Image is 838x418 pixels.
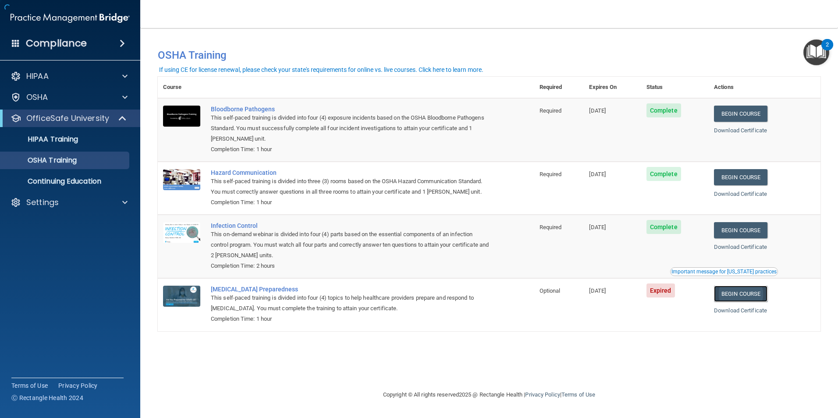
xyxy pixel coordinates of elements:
[11,92,128,103] a: OSHA
[589,171,606,177] span: [DATE]
[714,191,767,197] a: Download Certificate
[714,106,767,122] a: Begin Course
[158,49,820,61] h4: OSHA Training
[670,267,778,276] button: Read this if you are a dental practitioner in the state of CA
[646,283,675,298] span: Expired
[641,77,709,98] th: Status
[709,77,820,98] th: Actions
[561,391,595,398] a: Terms of Use
[714,169,767,185] a: Begin Course
[714,307,767,314] a: Download Certificate
[714,286,767,302] a: Begin Course
[26,37,87,50] h4: Compliance
[540,287,561,294] span: Optional
[26,113,109,124] p: OfficeSafe University
[58,381,98,390] a: Privacy Policy
[211,169,490,176] a: Hazard Communication
[211,113,490,144] div: This self-paced training is divided into four (4) exposure incidents based on the OSHA Bloodborne...
[211,197,490,208] div: Completion Time: 1 hour
[211,261,490,271] div: Completion Time: 2 hours
[6,135,78,144] p: HIPAA Training
[6,177,125,186] p: Continuing Education
[11,9,130,27] img: PMB logo
[11,381,48,390] a: Terms of Use
[211,293,490,314] div: This self-paced training is divided into four (4) topics to help healthcare providers prepare and...
[211,106,490,113] a: Bloodborne Pathogens
[11,113,127,124] a: OfficeSafe University
[211,176,490,197] div: This self-paced training is divided into three (3) rooms based on the OSHA Hazard Communication S...
[826,45,829,56] div: 2
[540,171,562,177] span: Required
[589,224,606,230] span: [DATE]
[714,127,767,134] a: Download Certificate
[26,197,59,208] p: Settings
[714,222,767,238] a: Begin Course
[646,103,681,117] span: Complete
[714,244,767,250] a: Download Certificate
[6,156,77,165] p: OSHA Training
[158,65,485,74] button: If using CE for license renewal, please check your state's requirements for online vs. live cours...
[584,77,641,98] th: Expires On
[671,269,777,274] div: Important message for [US_STATE] practices
[211,229,490,261] div: This on-demand webinar is divided into four (4) parts based on the essential components of an inf...
[589,107,606,114] span: [DATE]
[646,220,681,234] span: Complete
[158,77,206,98] th: Course
[211,286,490,293] a: [MEDICAL_DATA] Preparedness
[211,222,490,229] a: Infection Control
[589,287,606,294] span: [DATE]
[26,92,48,103] p: OSHA
[26,71,49,81] p: HIPAA
[11,71,128,81] a: HIPAA
[11,393,83,402] span: Ⓒ Rectangle Health 2024
[211,144,490,155] div: Completion Time: 1 hour
[211,314,490,324] div: Completion Time: 1 hour
[534,77,584,98] th: Required
[646,167,681,181] span: Complete
[159,67,483,73] div: If using CE for license renewal, please check your state's requirements for online vs. live cours...
[525,391,560,398] a: Privacy Policy
[540,224,562,230] span: Required
[329,381,649,409] div: Copyright © All rights reserved 2025 @ Rectangle Health | |
[803,39,829,65] button: Open Resource Center, 2 new notifications
[11,197,128,208] a: Settings
[540,107,562,114] span: Required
